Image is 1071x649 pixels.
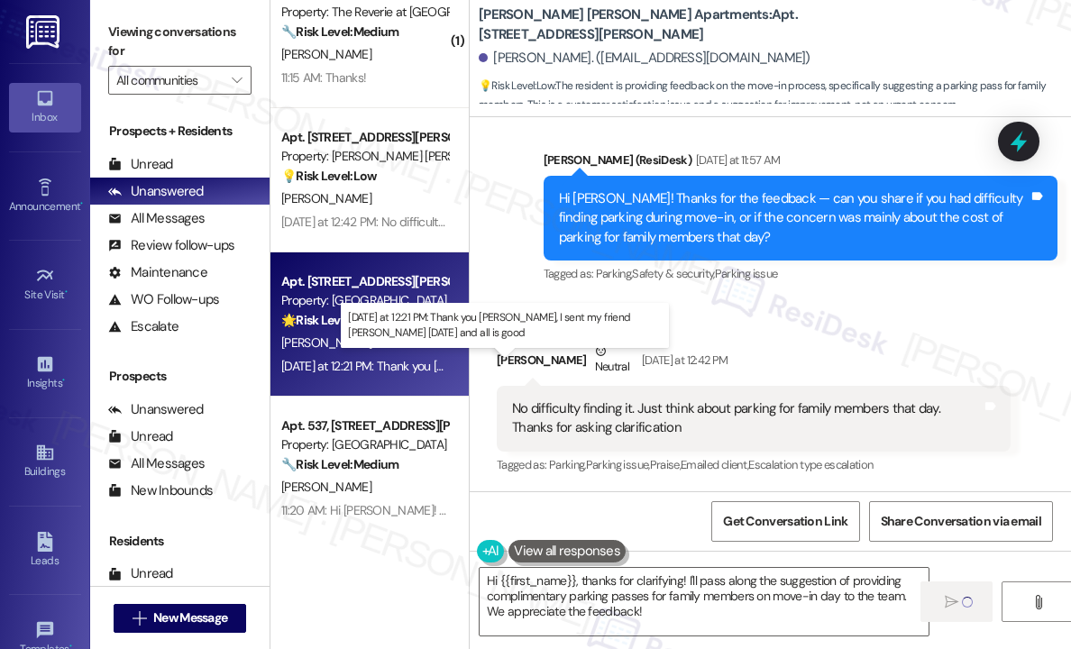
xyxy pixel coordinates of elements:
[544,151,1057,176] div: [PERSON_NAME] (ResiDesk)
[544,261,1057,287] div: Tagged as:
[9,261,81,309] a: Site Visit •
[90,532,270,551] div: Residents
[632,266,714,281] span: Safety & security ,
[9,83,81,132] a: Inbox
[108,400,204,419] div: Unanswered
[26,15,63,49] img: ResiDesk Logo
[90,122,270,141] div: Prospects + Residents
[281,69,366,86] div: 11:15 AM: Thanks!
[348,310,662,341] p: [DATE] at 12:21 PM: Thank you [PERSON_NAME], I sent my friend [PERSON_NAME] [DATE] and all is good
[62,374,65,387] span: •
[881,512,1041,531] span: Share Conversation via email
[9,437,81,486] a: Buildings
[281,334,371,351] span: [PERSON_NAME]
[479,77,1071,115] span: : The resident is providing feedback on the move-in process, specifically suggesting a parking pa...
[479,49,810,68] div: [PERSON_NAME]. ([EMAIL_ADDRESS][DOMAIN_NAME])
[281,416,448,435] div: Apt. 537, [STREET_ADDRESS][PERSON_NAME]
[281,291,448,310] div: Property: [GEOGRAPHIC_DATA]
[114,604,247,633] button: New Message
[108,427,173,446] div: Unread
[281,3,448,22] div: Property: The Reverie at [GEOGRAPHIC_DATA][PERSON_NAME]
[281,128,448,147] div: Apt. [STREET_ADDRESS][PERSON_NAME]
[559,189,1029,247] div: Hi [PERSON_NAME]! Thanks for the feedback — can you share if you had difficulty finding parking d...
[108,290,219,309] div: WO Follow-ups
[591,342,633,379] div: Neutral
[281,272,448,291] div: Apt. [STREET_ADDRESS][PERSON_NAME]
[281,435,448,454] div: Property: [GEOGRAPHIC_DATA]
[108,209,205,228] div: All Messages
[133,611,146,626] i: 
[281,168,377,184] strong: 💡 Risk Level: Low
[281,479,371,495] span: [PERSON_NAME]
[108,317,178,336] div: Escalate
[691,151,780,169] div: [DATE] at 11:57 AM
[681,457,748,472] span: Emailed client ,
[90,367,270,386] div: Prospects
[586,457,650,472] span: Parking issue ,
[497,342,1011,386] div: [PERSON_NAME]
[281,147,448,166] div: Property: [PERSON_NAME] [PERSON_NAME] Apartments
[281,312,398,328] strong: 🌟 Risk Level: Positive
[281,358,817,374] div: [DATE] at 12:21 PM: Thank you [PERSON_NAME], I sent my friend [PERSON_NAME] [DATE] and all is good
[869,501,1053,542] button: Share Conversation via email
[9,526,81,575] a: Leads
[281,456,398,472] strong: 🔧 Risk Level: Medium
[9,349,81,398] a: Insights •
[479,78,554,93] strong: 💡 Risk Level: Low
[711,501,859,542] button: Get Conversation Link
[480,568,929,635] textarea: Hi {{first_name}}, thanks for clarifying! I'll pass along the suggestion of providing complimenta...
[108,481,213,500] div: New Inbounds
[479,5,839,44] b: [PERSON_NAME] [PERSON_NAME] Apartments: Apt. [STREET_ADDRESS][PERSON_NAME]
[650,457,681,472] span: Praise ,
[153,608,227,627] span: New Message
[108,182,204,201] div: Unanswered
[108,18,252,66] label: Viewing conversations for
[945,595,958,609] i: 
[281,46,371,62] span: [PERSON_NAME]
[281,214,932,230] div: [DATE] at 12:42 PM: No difficulty finding it. Just think about parking for family members that da...
[108,564,173,583] div: Unread
[549,457,586,472] span: Parking ,
[281,23,398,40] strong: 🔧 Risk Level: Medium
[108,236,234,255] div: Review follow-ups
[80,197,83,210] span: •
[497,452,1011,478] div: Tagged as:
[1031,595,1045,609] i: 
[116,66,223,95] input: All communities
[108,155,173,174] div: Unread
[596,266,633,281] span: Parking ,
[65,286,68,298] span: •
[637,351,728,370] div: [DATE] at 12:42 PM
[281,190,371,206] span: [PERSON_NAME]
[715,266,778,281] span: Parking issue
[512,399,982,438] div: No difficulty finding it. Just think about parking for family members that day. Thanks for asking...
[108,454,205,473] div: All Messages
[232,73,242,87] i: 
[748,457,873,472] span: Escalation type escalation
[723,512,847,531] span: Get Conversation Link
[108,263,207,282] div: Maintenance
